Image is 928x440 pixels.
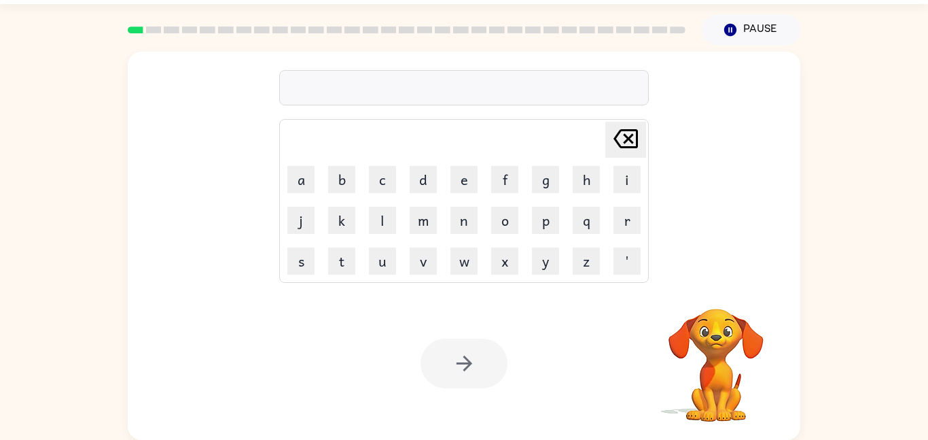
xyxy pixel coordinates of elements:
[369,248,396,275] button: u
[491,248,518,275] button: x
[287,166,315,193] button: a
[532,166,559,193] button: g
[613,207,641,234] button: r
[287,248,315,275] button: s
[491,207,518,234] button: o
[450,207,478,234] button: n
[573,248,600,275] button: z
[369,166,396,193] button: c
[410,207,437,234] button: m
[450,166,478,193] button: e
[613,248,641,275] button: '
[328,207,355,234] button: k
[287,207,315,234] button: j
[328,166,355,193] button: b
[491,166,518,193] button: f
[450,248,478,275] button: w
[573,166,600,193] button: h
[328,248,355,275] button: t
[532,248,559,275] button: y
[573,207,600,234] button: q
[410,248,437,275] button: v
[410,166,437,193] button: d
[369,207,396,234] button: l
[648,288,784,424] video: Your browser must support playing .mp4 files to use Literably. Please try using another browser.
[532,207,559,234] button: p
[702,14,800,46] button: Pause
[613,166,641,193] button: i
